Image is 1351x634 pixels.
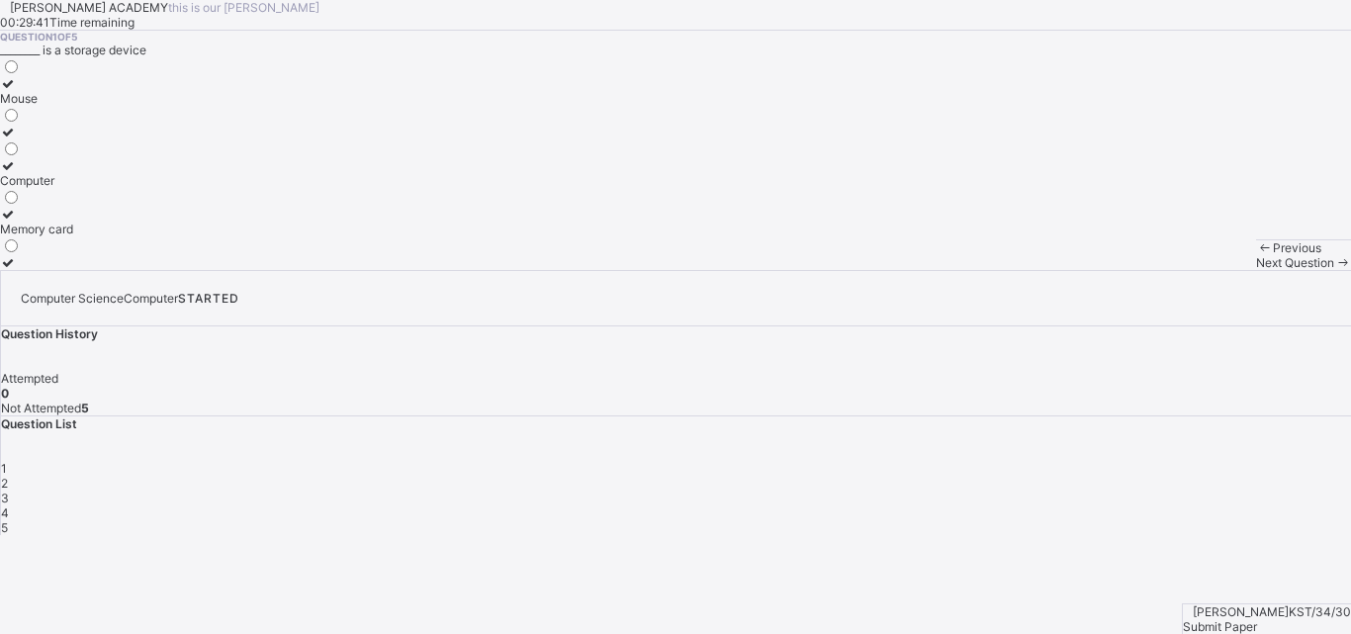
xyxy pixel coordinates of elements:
span: Not Attempted [1,401,81,415]
span: Computer [124,291,178,306]
span: Attempted [1,371,58,386]
span: Previous [1273,240,1321,255]
b: 0 [1,386,9,401]
span: Time remaining [49,15,135,30]
span: STARTED [178,291,239,306]
span: KST/34/30 [1289,604,1351,619]
span: Question History [1,326,98,341]
span: 4 [1,505,9,520]
span: 1 [1,461,7,476]
span: Next Question [1256,255,1334,270]
span: Question List [1,416,77,431]
span: Submit Paper [1183,619,1257,634]
span: [PERSON_NAME] [1193,604,1289,619]
span: Computer Science [21,291,124,306]
span: 3 [1,491,9,505]
b: 5 [81,401,89,415]
span: 5 [1,520,8,535]
span: 2 [1,476,8,491]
